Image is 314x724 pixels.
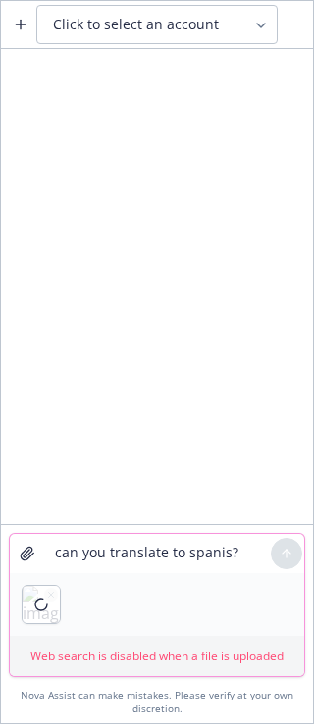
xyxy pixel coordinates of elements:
[36,5,278,44] button: Click to select an account
[18,648,296,664] p: Web search is disabled when a file is uploaded
[5,9,36,40] button: Create a new chat
[9,689,305,715] div: Nova Assist can make mistakes. Please verify at your own discretion.
[43,534,271,573] textarea: can you translate to spanis?
[53,15,219,34] span: Click to select an account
